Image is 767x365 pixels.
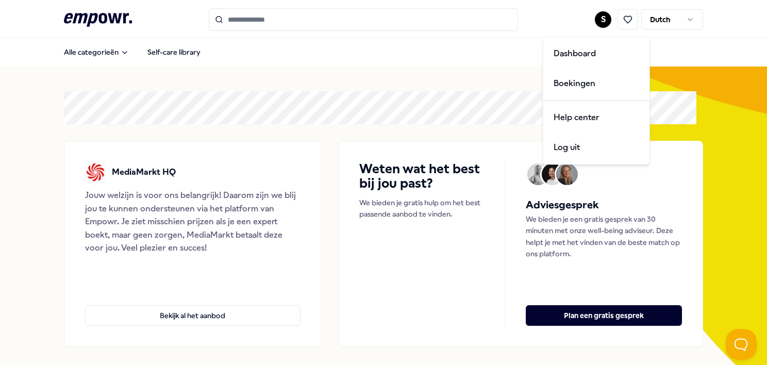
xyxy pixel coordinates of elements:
[545,132,647,162] div: Log uit
[545,69,647,98] a: Boekingen
[545,103,647,133] a: Help center
[545,39,647,69] a: Dashboard
[543,36,650,164] div: S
